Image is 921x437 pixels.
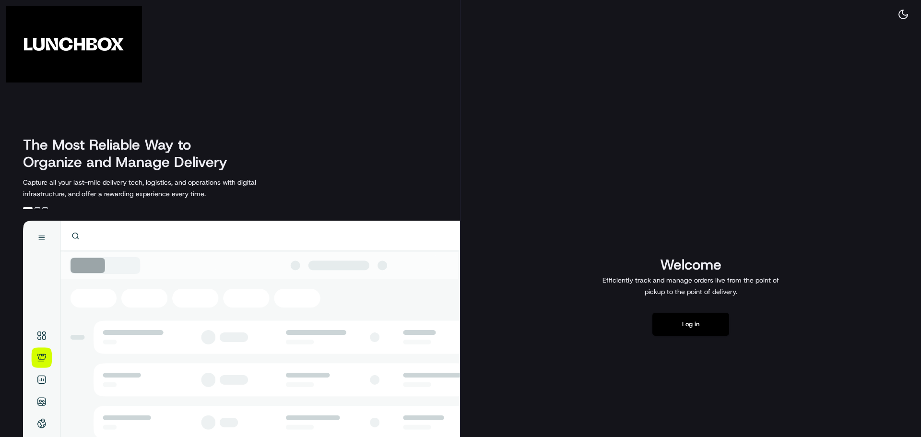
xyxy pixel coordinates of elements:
[6,6,142,83] img: Company Logo
[23,177,299,200] p: Capture all your last-mile delivery tech, logistics, and operations with digital infrastructure, ...
[599,255,783,274] h1: Welcome
[652,313,729,336] button: Log in
[599,274,783,297] p: Efficiently track and manage orders live from the point of pickup to the point of delivery.
[23,136,238,171] h2: The Most Reliable Way to Organize and Manage Delivery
